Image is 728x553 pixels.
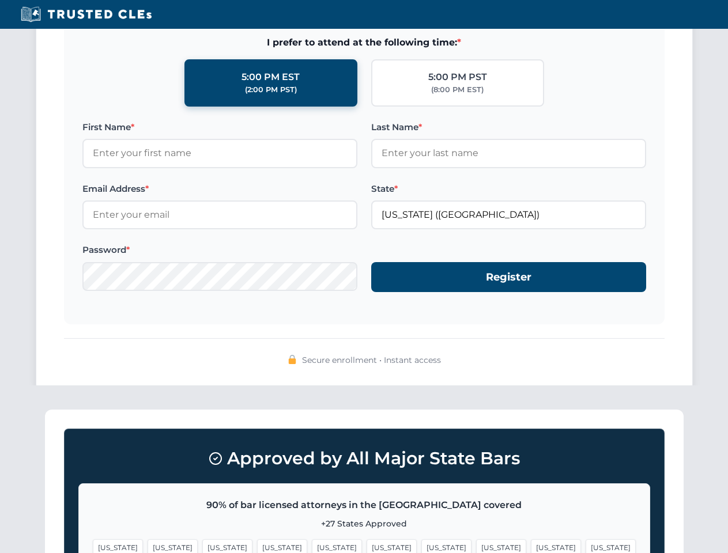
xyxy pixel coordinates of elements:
[302,354,441,366] span: Secure enrollment • Instant access
[431,84,484,96] div: (8:00 PM EST)
[371,182,646,196] label: State
[371,120,646,134] label: Last Name
[82,35,646,50] span: I prefer to attend at the following time:
[288,355,297,364] img: 🔒
[371,200,646,229] input: Louisiana (LA)
[93,517,636,530] p: +27 States Approved
[371,262,646,293] button: Register
[245,84,297,96] div: (2:00 PM PST)
[82,182,357,196] label: Email Address
[78,443,650,474] h3: Approved by All Major State Bars
[82,120,357,134] label: First Name
[428,70,487,85] div: 5:00 PM PST
[82,200,357,229] input: Enter your email
[93,498,636,513] p: 90% of bar licensed attorneys in the [GEOGRAPHIC_DATA] covered
[17,6,155,23] img: Trusted CLEs
[242,70,300,85] div: 5:00 PM EST
[371,139,646,168] input: Enter your last name
[82,243,357,257] label: Password
[82,139,357,168] input: Enter your first name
